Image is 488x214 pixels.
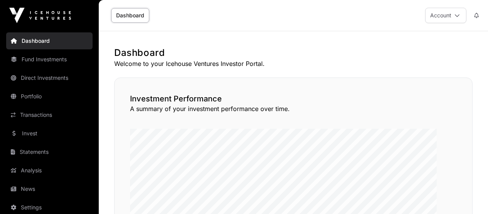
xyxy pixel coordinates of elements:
iframe: Chat Widget [449,177,488,214]
h1: Dashboard [114,47,473,59]
a: Dashboard [111,8,149,23]
img: Icehouse Ventures Logo [9,8,71,23]
a: Analysis [6,162,93,179]
button: Account [425,8,466,23]
a: Statements [6,143,93,160]
a: Portfolio [6,88,93,105]
p: Welcome to your Icehouse Ventures Investor Portal. [114,59,473,68]
a: Fund Investments [6,51,93,68]
a: Transactions [6,106,93,123]
a: News [6,180,93,197]
a: Dashboard [6,32,93,49]
h2: Investment Performance [130,93,457,104]
a: Invest [6,125,93,142]
p: A summary of your investment performance over time. [130,104,457,113]
a: Direct Investments [6,69,93,86]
